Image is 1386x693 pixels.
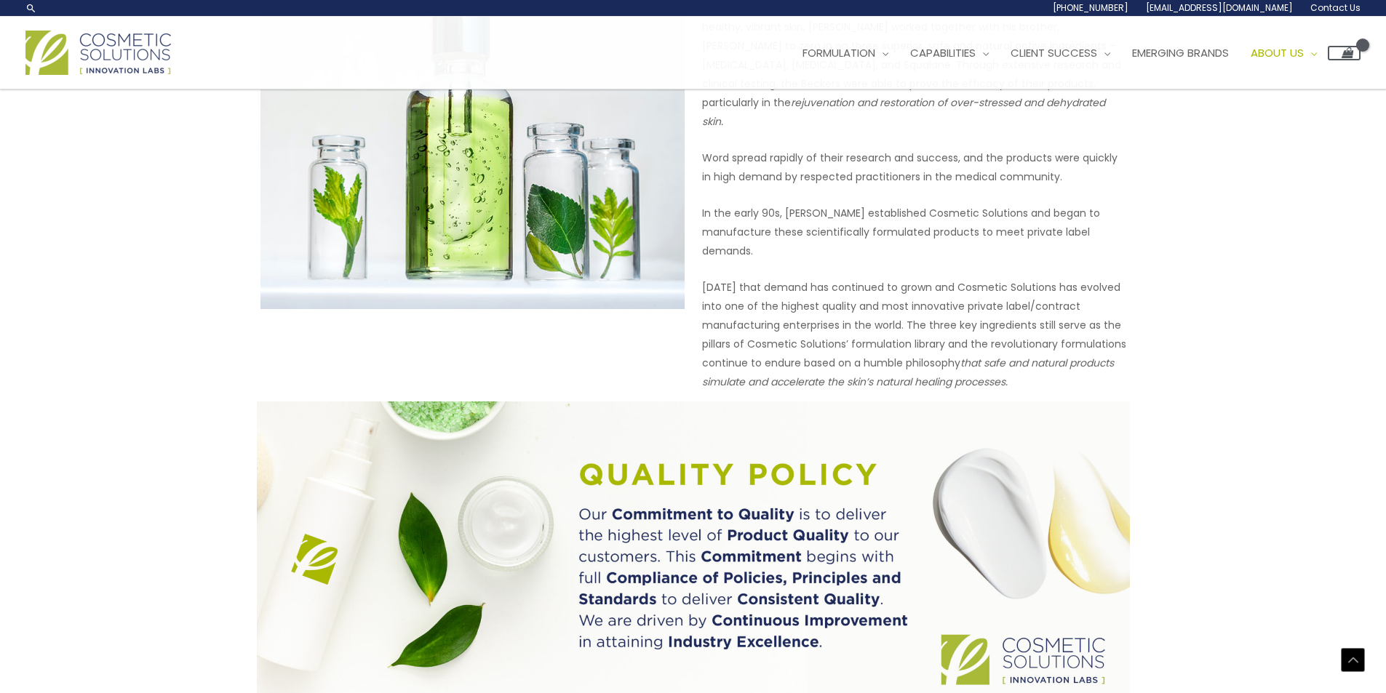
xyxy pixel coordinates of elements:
p: [DATE] that demand has continued to grown and Cosmetic Solutions has evolved into one of the high... [702,278,1126,391]
a: View Shopping Cart, empty [1328,46,1361,60]
a: Capabilities [899,31,1000,75]
span: [PHONE_NUMBER] [1053,1,1128,14]
a: Client Success [1000,31,1121,75]
span: Emerging Brands [1132,45,1229,60]
em: rejuvenation and restoration of over-stressed and dehydrated skin. [702,95,1105,129]
img: Cosmetic Solutions Logo [25,31,171,75]
span: Client Success [1011,45,1097,60]
span: Formulation [802,45,875,60]
span: Capabilities [910,45,976,60]
p: In the early 90s, [PERSON_NAME] established Cosmetic Solutions and began to manufacture these sci... [702,204,1126,260]
em: that safe and natural products simulate and accelerate the skin’s natural healing processes. [702,356,1114,389]
a: Search icon link [25,2,37,14]
span: About Us [1251,45,1304,60]
nav: Site Navigation [781,31,1361,75]
a: Emerging Brands [1121,31,1240,75]
a: About Us [1240,31,1328,75]
span: [EMAIL_ADDRESS][DOMAIN_NAME] [1146,1,1293,14]
p: Word spread rapidly of their research and success, and the products were quickly in high demand b... [702,148,1126,186]
span: Contact Us [1310,1,1361,14]
a: Formulation [792,31,899,75]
